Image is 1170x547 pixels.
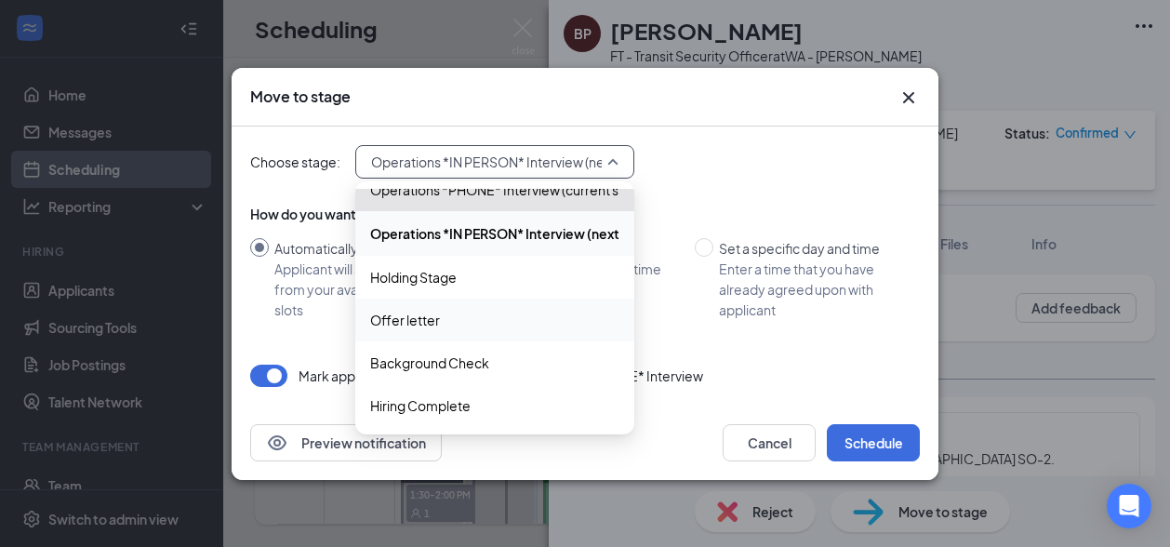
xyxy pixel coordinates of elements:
div: How do you want to schedule time with the applicant? [250,205,920,223]
button: Close [897,87,920,109]
span: Background Check [370,353,489,373]
span: Operations *PHONE* Interview (current stage) [370,180,651,200]
div: Enter a time that you have already agreed upon with applicant [719,259,905,320]
div: Open Intercom Messenger [1107,484,1151,528]
div: Applicant will select from your available time slots [274,259,420,320]
span: Choose stage: [250,152,340,172]
button: Schedule [827,424,920,461]
div: Set a specific day and time [719,238,905,259]
p: Mark applicant(s) as Completed for Operations *PHONE* Interview [299,367,703,385]
button: EyePreview notification [250,424,442,461]
button: Cancel [723,424,816,461]
div: Automatically [274,238,420,259]
span: Operations *IN PERSON* Interview (next stage) [371,148,657,176]
span: Offer letter [370,310,440,330]
span: Hiring Complete [370,395,471,416]
span: Holding Stage [370,267,457,287]
svg: Eye [266,432,288,454]
h3: Move to stage [250,87,351,107]
svg: Cross [897,87,920,109]
span: Operations *IN PERSON* Interview (next stage) [370,223,662,244]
